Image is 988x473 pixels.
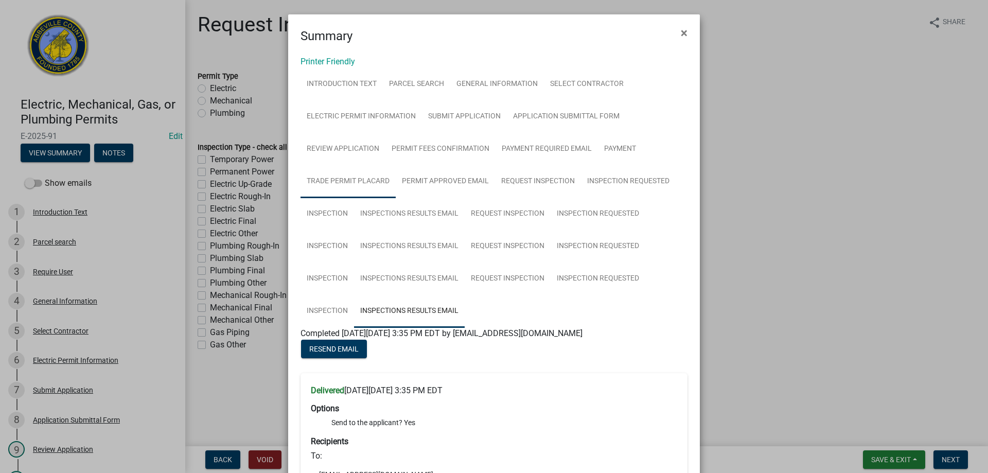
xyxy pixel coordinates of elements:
li: Send to the applicant? Yes [331,417,677,428]
strong: Delivered [311,386,344,395]
a: Inspection [301,230,354,263]
a: Inspection [301,198,354,231]
a: Inspections Results Email [354,295,465,328]
h4: Summary [301,27,352,45]
a: Submit Application [422,100,507,133]
a: Application Submittal Form [507,100,626,133]
h6: [DATE][DATE] 3:35 PM EDT [311,386,677,395]
button: Close [673,19,696,47]
strong: Recipients [311,436,348,446]
button: Resend Email [301,340,367,358]
a: Inspections Results Email [354,262,465,295]
a: Payment [598,133,642,166]
a: Inspection Requested [581,165,676,198]
span: Resend Email [309,345,359,353]
a: Inspection Requested [551,198,645,231]
a: Inspection [301,295,354,328]
a: Inspection Requested [551,262,645,295]
a: Parcel search [383,68,450,101]
a: Request Inspection [465,230,551,263]
strong: Options [311,404,339,413]
a: Electric Permit Information [301,100,422,133]
a: Request Inspection [495,165,581,198]
a: Introduction Text [301,68,383,101]
a: Select Contractor [544,68,630,101]
a: Inspection Requested [551,230,645,263]
a: Inspections Results Email [354,230,465,263]
a: Permit Fees Confirmation [385,133,496,166]
a: General Information [450,68,544,101]
a: Inspection [301,262,354,295]
h6: To: [311,451,677,461]
a: Request Inspection [465,262,551,295]
a: Printer Friendly [301,57,355,66]
a: Review Application [301,133,385,166]
span: Completed [DATE][DATE] 3:35 PM EDT by [EMAIL_ADDRESS][DOMAIN_NAME] [301,328,583,338]
a: Permit Approved Email [396,165,495,198]
span: × [681,26,687,40]
a: Trade Permit Placard [301,165,396,198]
a: Payment Required Email [496,133,598,166]
a: Inspections Results Email [354,198,465,231]
a: Request Inspection [465,198,551,231]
